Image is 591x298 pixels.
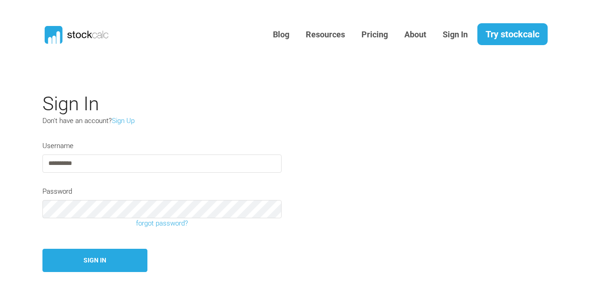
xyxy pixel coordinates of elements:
p: Don't have an account? [42,116,252,126]
a: Resources [299,24,352,46]
a: forgot password? [36,218,288,229]
a: Try stockcalc [477,23,548,45]
a: Sign In [436,24,475,46]
a: Blog [266,24,296,46]
label: Password [42,186,72,197]
a: Pricing [355,24,395,46]
h2: Sign In [42,92,462,115]
label: Username [42,141,73,151]
button: Sign In [42,249,147,272]
a: Sign Up [112,117,135,125]
a: About [397,24,433,46]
